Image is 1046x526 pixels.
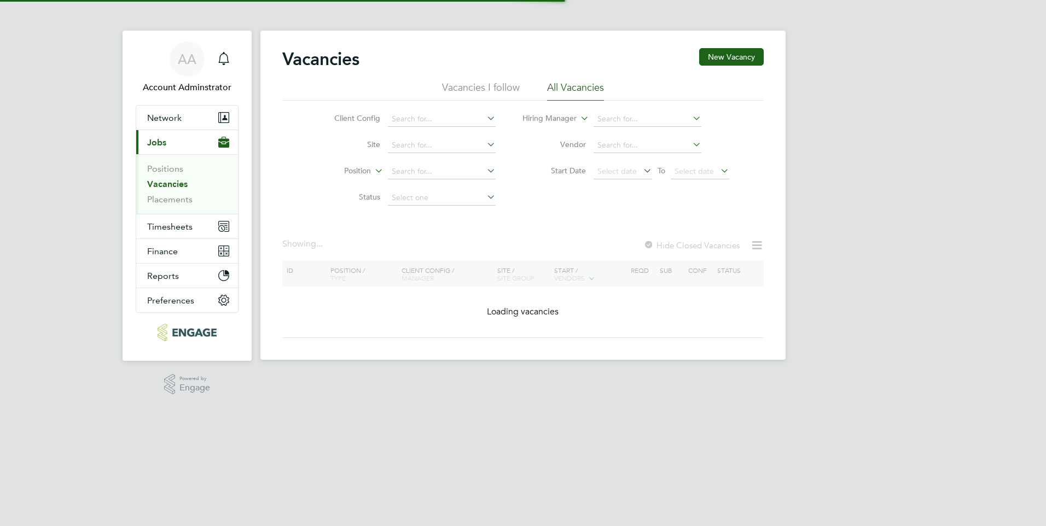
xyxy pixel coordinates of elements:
[136,239,238,263] button: Finance
[136,81,239,94] span: Account Adminstrator
[179,374,210,383] span: Powered by
[597,166,637,176] span: Select date
[594,138,701,153] input: Search for...
[317,192,380,202] label: Status
[388,112,496,127] input: Search for...
[178,52,196,66] span: AA
[442,81,520,101] li: Vacancies I follow
[179,383,210,393] span: Engage
[147,194,193,204] a: Placements
[164,374,211,395] a: Powered byEngage
[388,138,496,153] input: Search for...
[388,190,496,206] input: Select one
[136,106,238,130] button: Network
[654,163,669,178] span: To
[316,238,323,249] span: ...
[147,221,193,232] span: Timesheets
[136,42,239,94] a: AAAccount Adminstrator
[643,240,740,250] label: Hide Closed Vacancies
[594,112,701,127] input: Search for...
[317,113,380,123] label: Client Config
[282,48,359,70] h2: Vacancies
[514,113,577,124] label: Hiring Manager
[136,154,238,214] div: Jobs
[388,164,496,179] input: Search for...
[147,113,182,123] span: Network
[147,137,166,148] span: Jobs
[158,324,216,341] img: protocol-logo-retina.png
[699,48,764,66] button: New Vacancy
[547,81,604,101] li: All Vacancies
[317,139,380,149] label: Site
[147,295,194,306] span: Preferences
[136,324,239,341] a: Go to home page
[675,166,714,176] span: Select date
[523,139,586,149] label: Vendor
[136,214,238,238] button: Timesheets
[136,130,238,154] button: Jobs
[308,166,371,177] label: Position
[136,264,238,288] button: Reports
[123,31,252,361] nav: Main navigation
[282,238,325,250] div: Showing
[147,179,188,189] a: Vacancies
[147,271,179,281] span: Reports
[523,166,586,176] label: Start Date
[147,163,183,174] a: Positions
[136,288,238,312] button: Preferences
[147,246,178,256] span: Finance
